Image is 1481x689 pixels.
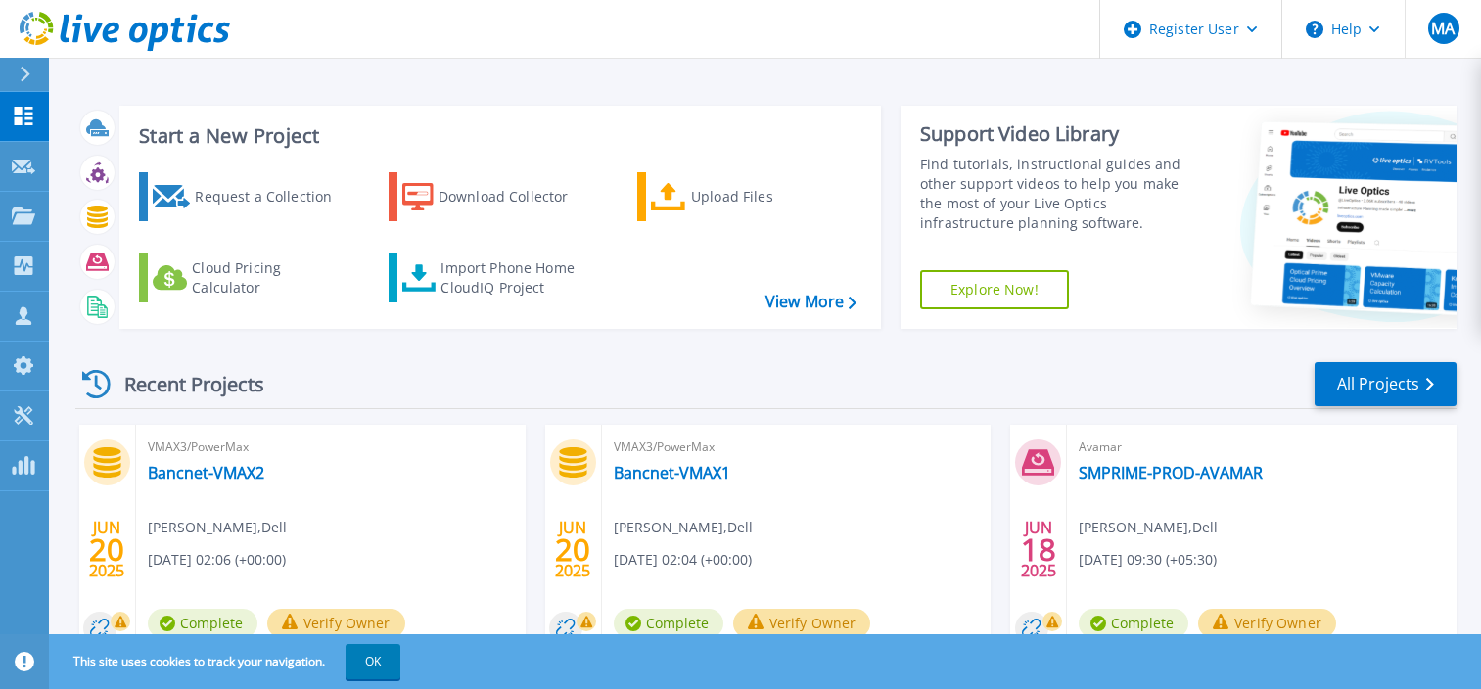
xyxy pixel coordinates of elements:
h3: Start a New Project [139,125,856,147]
div: Request a Collection [195,177,351,216]
div: JUN 2025 [554,514,591,585]
div: Cloud Pricing Calculator [192,258,348,298]
span: Complete [1079,609,1188,638]
a: Upload Files [637,172,856,221]
div: Import Phone Home CloudIQ Project [440,258,593,298]
span: MA [1431,21,1455,36]
span: [PERSON_NAME] , Dell [1079,517,1218,538]
span: [DATE] 02:04 (+00:00) [614,549,752,571]
button: Verify Owner [733,609,871,638]
div: Recent Projects [75,360,291,408]
a: All Projects [1315,362,1457,406]
span: 20 [89,541,124,558]
button: Verify Owner [1198,609,1336,638]
a: SMPRIME-PROD-AVAMAR [1079,463,1263,482]
span: VMAX3/PowerMax [148,436,514,458]
a: Download Collector [389,172,607,221]
div: Find tutorials, instructional guides and other support videos to help you make the most of your L... [920,155,1199,233]
button: OK [346,644,400,679]
a: Bancnet-VMAX1 [614,463,730,482]
div: JUN 2025 [88,514,125,585]
span: [PERSON_NAME] , Dell [148,517,287,538]
a: Explore Now! [920,270,1069,309]
button: Verify Owner [267,609,405,638]
span: 18 [1021,541,1056,558]
div: Support Video Library [920,121,1199,147]
span: Complete [148,609,257,638]
span: [DATE] 02:06 (+00:00) [148,549,286,571]
span: Complete [614,609,723,638]
span: Avamar [1079,436,1445,458]
a: Cloud Pricing Calculator [139,253,357,302]
div: Upload Files [691,177,848,216]
a: Bancnet-VMAX2 [148,463,264,482]
span: VMAX3/PowerMax [614,436,980,458]
div: Download Collector [439,177,595,216]
a: View More [765,293,856,311]
span: 20 [555,541,590,558]
span: [DATE] 09:30 (+05:30) [1079,549,1217,571]
div: JUN 2025 [1020,514,1057,585]
a: Request a Collection [139,172,357,221]
span: This site uses cookies to track your navigation. [54,644,400,679]
span: [PERSON_NAME] , Dell [614,517,753,538]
